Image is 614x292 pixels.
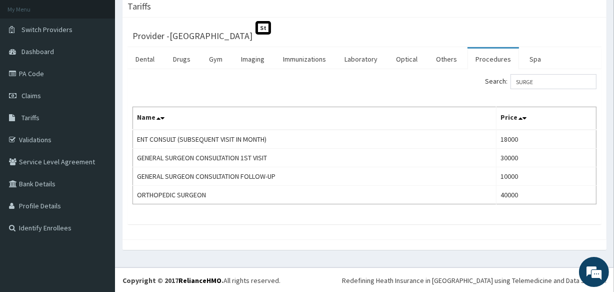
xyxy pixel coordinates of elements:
[428,49,465,70] a: Others
[336,49,385,70] a: Laboratory
[133,167,496,186] td: GENERAL SURGEON CONSULTATION FOLLOW-UP
[132,32,252,41] h3: Provider - [GEOGRAPHIC_DATA]
[201,49,230,70] a: Gym
[164,5,188,29] div: Minimize live chat window
[510,74,596,89] input: Search:
[255,21,271,35] span: St
[133,186,496,204] td: ORTHOPEDIC SURGEON
[233,49,272,70] a: Imaging
[5,190,190,225] textarea: Type your message and hit 'Enter'
[21,91,41,100] span: Claims
[21,113,39,122] span: Tariffs
[122,276,223,285] strong: Copyright © 2017 .
[496,130,596,149] td: 18000
[178,276,221,285] a: RelianceHMO
[21,47,54,56] span: Dashboard
[127,49,162,70] a: Dental
[52,56,168,69] div: Chat with us now
[342,275,606,285] div: Redefining Heath Insurance in [GEOGRAPHIC_DATA] using Telemedicine and Data Science!
[496,149,596,167] td: 30000
[485,74,596,89] label: Search:
[496,107,596,130] th: Price
[58,84,138,185] span: We're online!
[165,49,198,70] a: Drugs
[275,49,334,70] a: Immunizations
[496,186,596,204] td: 40000
[21,25,72,34] span: Switch Providers
[133,130,496,149] td: ENT CONSULT (SUBSEQUENT VISIT IN MONTH)
[133,149,496,167] td: GENERAL SURGEON CONSULTATION 1ST VISIT
[521,49,549,70] a: Spa
[133,107,496,130] th: Name
[496,167,596,186] td: 10000
[127,2,151,11] h3: Tariffs
[18,50,40,75] img: d_794563401_company_1708531726252_794563401
[388,49,425,70] a: Optical
[467,49,519,70] a: Procedures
